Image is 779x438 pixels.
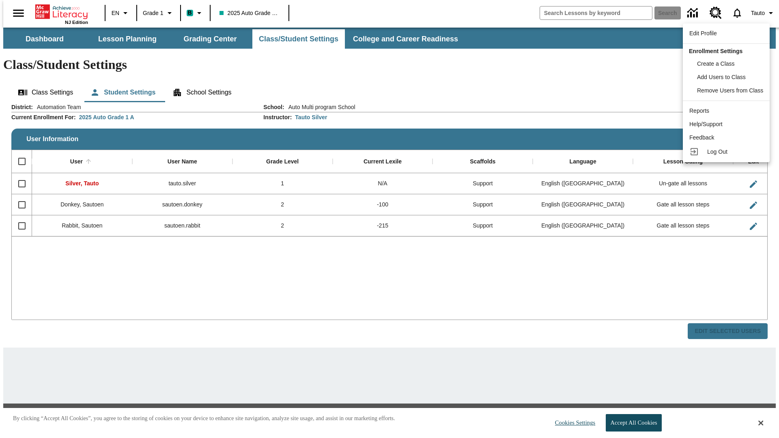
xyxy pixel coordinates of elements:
[758,419,763,427] button: Close
[548,414,598,431] button: Cookies Settings
[689,30,717,36] span: Edit Profile
[689,107,709,114] span: Reports
[697,87,763,94] span: Remove Users from Class
[606,414,661,432] button: Accept All Cookies
[689,121,723,127] span: Help/Support
[697,60,735,67] span: Create a Class
[689,134,714,141] span: Feedback
[13,414,395,423] p: By clicking “Accept All Cookies”, you agree to the storing of cookies on your device to enhance s...
[707,148,727,155] span: Log Out
[697,74,746,80] span: Add Users to Class
[689,48,742,54] span: Enrollment Settings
